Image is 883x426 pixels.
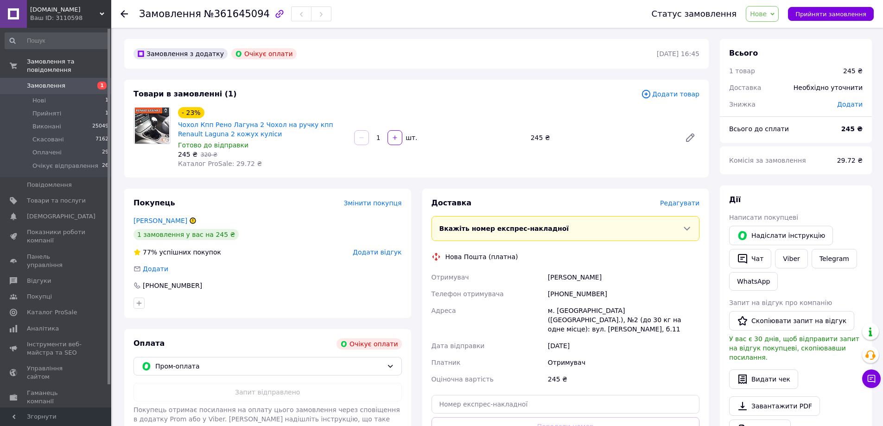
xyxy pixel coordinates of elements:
[105,96,108,105] span: 1
[660,199,699,207] span: Редагувати
[27,389,86,406] span: Гаманець компанії
[178,160,262,167] span: Каталог ProSale: 29.72 ₴
[27,277,51,285] span: Відгуки
[27,253,86,269] span: Панель управління
[5,32,109,49] input: Пошук
[353,248,401,256] span: Додати відгук
[432,290,504,298] span: Телефон отримувача
[133,217,187,224] a: [PERSON_NAME]
[92,122,108,131] span: 25049
[729,101,756,108] span: Знижка
[133,383,402,401] button: Запит відправлено
[133,89,237,98] span: Товари в замовленні (1)
[546,286,701,302] div: [PHONE_NUMBER]
[139,8,201,19] span: Замовлення
[681,128,699,147] a: Редагувати
[729,396,820,416] a: Завантажити PDF
[178,107,204,118] div: - 23%
[432,375,494,383] span: Оціночна вартість
[32,148,62,157] span: Оплачені
[750,10,767,18] span: Нове
[344,199,402,207] span: Змінити покупця
[439,225,569,232] span: Вкажіть номер експрес-накладної
[32,109,61,118] span: Прийняті
[546,269,701,286] div: [PERSON_NAME]
[201,152,217,158] span: 320 ₴
[729,214,798,221] span: Написати покупцеві
[27,292,52,301] span: Покупці
[95,135,108,144] span: 7162
[729,311,854,331] button: Скопіювати запит на відгук
[729,272,778,291] a: WhatsApp
[788,77,868,98] div: Необхідно уточнити
[546,371,701,388] div: 245 ₴
[729,226,833,245] button: Надіслати інструкцію
[862,369,881,388] button: Чат з покупцем
[729,49,758,57] span: Всього
[432,395,700,413] input: Номер експрес-накладної
[729,195,741,204] span: Дії
[641,89,699,99] span: Додати товар
[133,229,239,240] div: 1 замовлення у вас на 245 ₴
[27,324,59,333] span: Аналітика
[30,14,111,22] div: Ваш ID: 3110598
[27,228,86,245] span: Показники роботи компанії
[432,342,485,350] span: Дата відправки
[27,82,65,90] span: Замовлення
[729,249,771,268] button: Чат
[403,133,418,142] div: шт.
[32,96,46,105] span: Нові
[527,131,677,144] div: 245 ₴
[102,162,108,170] span: 26
[841,125,863,133] b: 245 ₴
[133,48,228,59] div: Замовлення з додатку
[133,248,221,257] div: успішних покупок
[155,361,383,371] span: Пром-оплата
[204,8,270,19] span: №361645094
[812,249,857,268] a: Telegram
[27,181,72,189] span: Повідомлення
[27,308,77,317] span: Каталог ProSale
[795,11,866,18] span: Прийняти замовлення
[657,50,699,57] time: [DATE] 16:45
[729,84,761,91] span: Доставка
[788,7,874,21] button: Прийняти замовлення
[133,339,165,348] span: Оплата
[729,335,859,361] span: У вас є 30 днів, щоб відправити запит на відгук покупцеві, скопіювавши посилання.
[178,151,197,158] span: 245 ₴
[443,252,521,261] div: Нова Пошта (платна)
[775,249,807,268] a: Viber
[432,273,469,281] span: Отримувач
[729,369,798,389] button: Видати чек
[32,122,61,131] span: Виконані
[729,157,806,164] span: Комісія за замовлення
[231,48,297,59] div: Очікує оплати
[27,57,111,74] span: Замовлення та повідомлення
[97,82,107,89] span: 1
[546,337,701,354] div: [DATE]
[432,307,456,314] span: Адреса
[843,66,863,76] div: 245 ₴
[27,212,95,221] span: [DEMOGRAPHIC_DATA]
[729,67,755,75] span: 1 товар
[105,109,108,118] span: 1
[27,340,86,357] span: Інструменти веб-майстра та SEO
[27,364,86,381] span: Управління сайтом
[143,248,157,256] span: 77%
[102,148,108,157] span: 29
[178,141,248,149] span: Готово до відправки
[30,6,100,14] span: AvtoLokti.in.ua
[337,338,402,350] div: Очікує оплати
[432,359,461,366] span: Платник
[135,108,169,144] img: Чохол Кпп Рено Лагуна 2 Чохол на ручку кпп Renault Laguna 2 кожух куліси
[32,135,64,144] span: Скасовані
[546,354,701,371] div: Отримувач
[27,197,86,205] span: Товари та послуги
[729,125,789,133] span: Всього до сплати
[729,299,832,306] span: Запит на відгук про компанію
[432,198,472,207] span: Доставка
[546,302,701,337] div: м. [GEOGRAPHIC_DATA] ([GEOGRAPHIC_DATA].), №2 (до 30 кг на одне місце): вул. [PERSON_NAME], б.11
[133,198,175,207] span: Покупець
[652,9,737,19] div: Статус замовлення
[32,162,98,170] span: Очікує відправлення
